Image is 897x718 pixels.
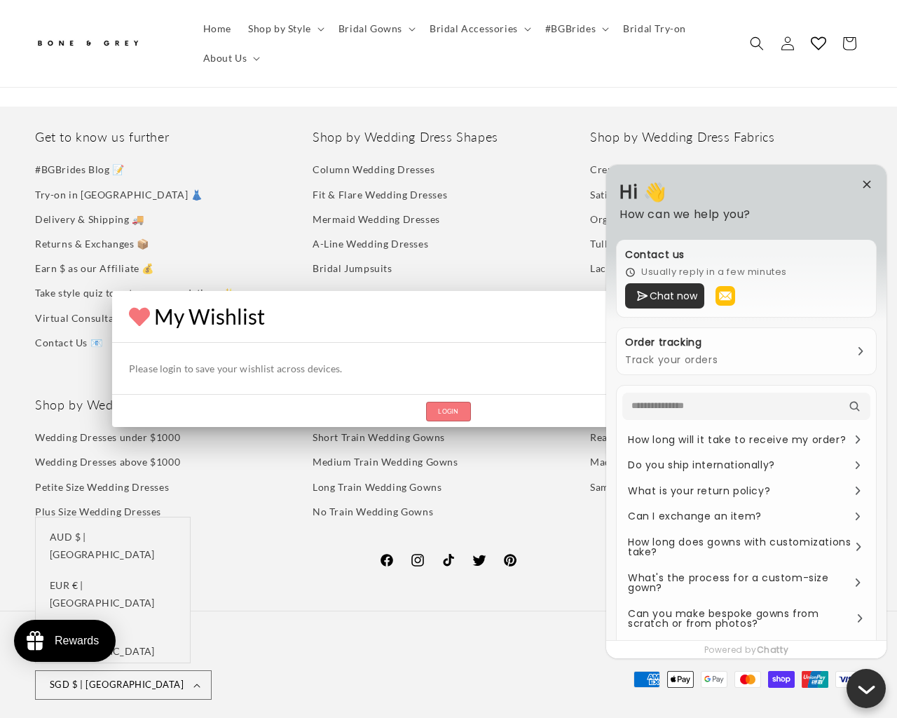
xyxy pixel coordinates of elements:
[628,486,851,496] p: What is your return policy?
[619,208,751,221] div: How can we help you?
[628,460,851,470] p: Do you ship internationally?
[129,354,768,383] p: Please login to save your wishlist across devices.
[625,337,718,348] div: Order tracking
[437,406,460,416] span: Login
[628,573,851,593] p: What's the process for a custom-size gown?
[633,289,697,303] span: Chat now
[426,402,471,421] button: Login
[625,249,868,261] div: Contact us
[628,537,852,557] p: How long does gowns with customizations take?
[55,635,99,647] div: Rewards
[129,302,265,330] h5: My Wishlist
[641,266,787,278] h4: Usually reply in a few minutes
[625,354,718,366] h4: Track your orders
[628,435,851,445] p: How long will it take to receive my order?
[757,644,789,656] a: Chatty
[606,640,886,658] div: Powered by
[628,511,851,522] p: Can I exchange an item?
[847,669,886,708] button: Close chatbox
[426,403,471,416] a: Login
[628,609,855,629] p: Can you make bespoke gowns from scratch or from photos?
[619,182,751,203] div: Hi 👋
